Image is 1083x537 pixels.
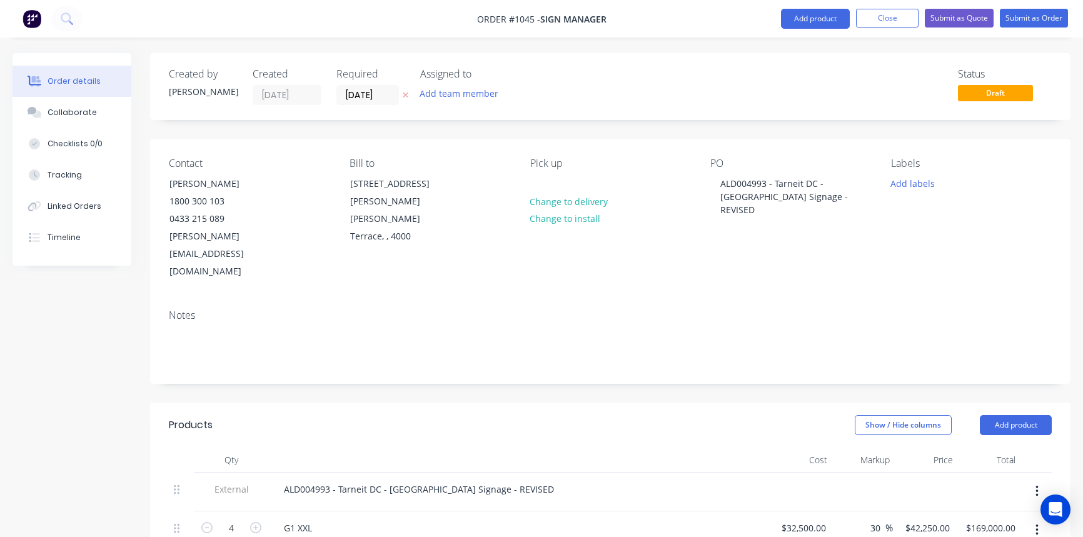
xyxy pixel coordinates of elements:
button: Tracking [13,159,131,191]
button: Close [856,9,919,28]
button: Timeline [13,222,131,253]
div: Status [958,68,1052,80]
div: [PERSON_NAME] Terrace, , 4000 [350,210,454,245]
div: ALD004993 - Tarneit DC - [GEOGRAPHIC_DATA] Signage - REVISED [710,174,867,219]
div: Pick up [530,158,691,169]
span: Order #1045 - [477,13,540,25]
div: ALD004993 - Tarneit DC - [GEOGRAPHIC_DATA] Signage - REVISED [274,480,564,498]
div: Markup [832,448,895,473]
div: [PERSON_NAME] [169,85,238,98]
div: Created by [169,68,238,80]
div: Open Intercom Messenger [1040,494,1070,524]
button: Add product [980,415,1052,435]
button: Submit as Quote [925,9,994,28]
div: [PERSON_NAME][EMAIL_ADDRESS][DOMAIN_NAME] [169,228,273,280]
span: % [885,521,893,535]
button: Submit as Order [1000,9,1068,28]
div: Order details [48,76,101,87]
div: 0433 215 089 [169,210,273,228]
button: Linked Orders [13,191,131,222]
div: Price [895,448,958,473]
div: Cost [769,448,832,473]
div: Linked Orders [48,201,101,212]
div: Collaborate [48,107,97,118]
div: [PERSON_NAME] [169,175,273,193]
div: Tracking [48,169,82,181]
button: Collaborate [13,97,131,128]
button: Order details [13,66,131,97]
div: PO [710,158,871,169]
img: Factory [23,9,41,28]
div: Contact [169,158,330,169]
div: [PERSON_NAME]1800 300 1030433 215 089[PERSON_NAME][EMAIL_ADDRESS][DOMAIN_NAME] [159,174,284,281]
div: Products [169,418,213,433]
div: Total [958,448,1021,473]
div: [STREET_ADDRESS][PERSON_NAME] [350,175,454,210]
button: Show / Hide columns [855,415,952,435]
span: External [199,483,264,496]
div: Labels [891,158,1052,169]
button: Add team member [420,85,505,102]
div: Assigned to [420,68,545,80]
button: Checklists 0/0 [13,128,131,159]
div: Required [336,68,405,80]
button: Change to delivery [523,193,614,209]
div: Checklists 0/0 [48,138,103,149]
div: Qty [194,448,269,473]
button: Add team member [413,85,505,102]
button: Change to install [523,210,607,227]
span: Sign Manager [540,13,607,25]
button: Add product [781,9,850,29]
div: [STREET_ADDRESS][PERSON_NAME][PERSON_NAME] Terrace, , 4000 [340,174,465,246]
div: Bill to [350,158,510,169]
div: Timeline [48,232,81,243]
div: 1800 300 103 [169,193,273,210]
div: Notes [169,309,1052,321]
span: Draft [958,85,1033,101]
button: Add labels [884,174,942,191]
div: Created [253,68,321,80]
div: G1 XXL [274,519,322,537]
